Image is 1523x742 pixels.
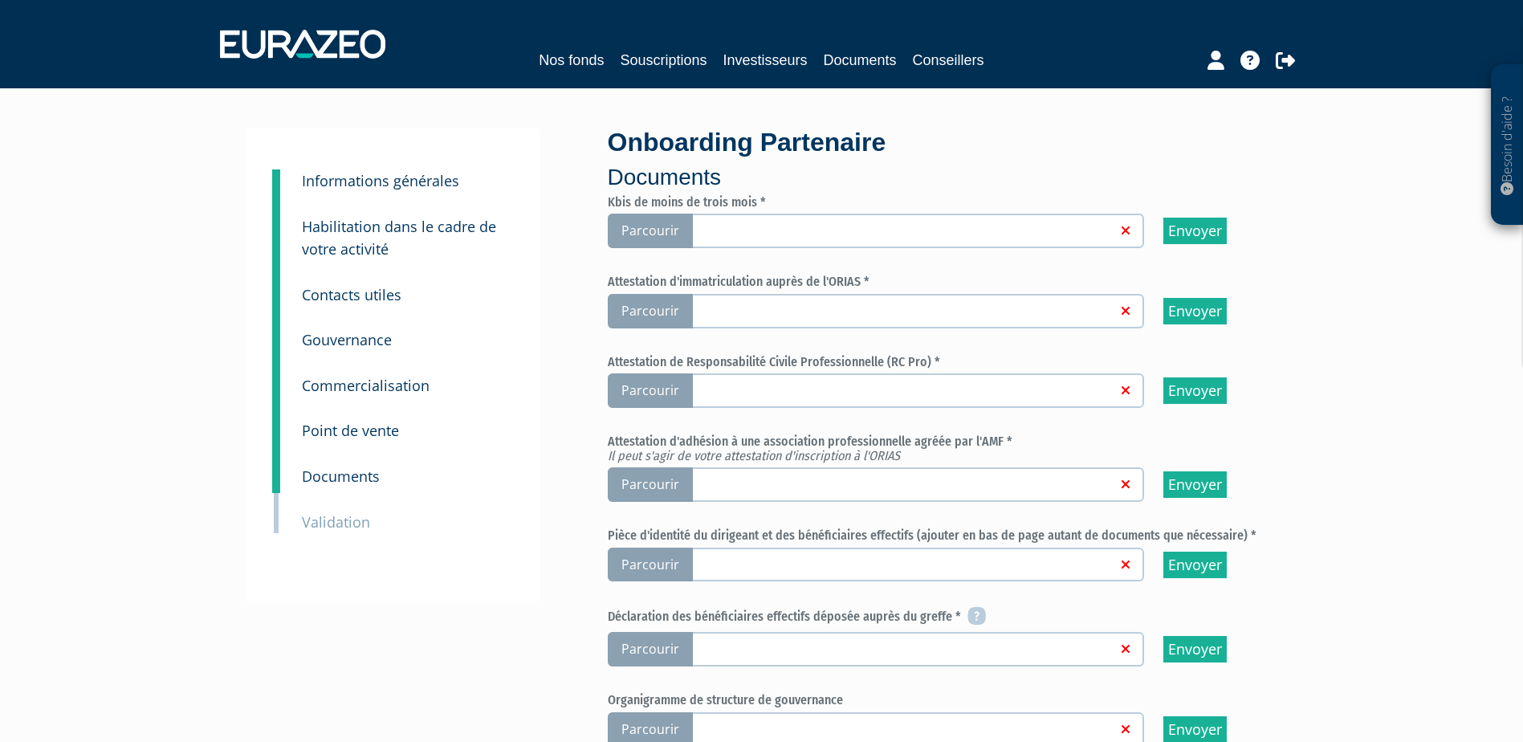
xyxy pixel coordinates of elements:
a: 9 [272,443,280,493]
span: Parcourir [608,294,693,328]
a: 7 [272,353,280,402]
a: 5 [272,262,280,312]
p: Besoin d'aide ? [1498,73,1517,218]
h6: Attestation de Responsabilité Civile Professionnelle (RC Pro) * [608,355,1278,369]
small: Contacts utiles [302,285,401,304]
a: 4 [272,194,280,269]
small: Point de vente [302,421,399,440]
a: Nos fonds [539,49,604,71]
a: 3 [272,169,280,202]
small: Gouvernance [302,330,392,349]
input: Envoyer [1163,636,1227,662]
h6: Pièce d'identité du dirigeant et des bénéficiaires effectifs (ajouter en bas de page autant de do... [608,528,1278,543]
a: Conseillers [913,49,984,71]
h6: Déclaration des bénéficiaires effectifs déposée auprès du greffe * [608,608,1278,627]
small: Habilitation dans le cadre de votre activité [302,217,496,259]
small: Commercialisation [302,376,430,395]
span: Parcourir [608,632,693,667]
div: Onboarding Partenaire [608,124,1278,194]
span: Parcourir [608,467,693,502]
h6: Attestation d'adhésion à une association professionnelle agréée par l'AMF * [608,434,1278,463]
input: Envoyer [1163,552,1227,578]
p: Documents [608,161,1278,194]
em: Il peut s'agir de votre attestation d'inscription à l'ORIAS [608,448,900,463]
span: Parcourir [608,373,693,408]
input: Envoyer [1163,471,1227,498]
a: Souscriptions [620,49,707,71]
small: Validation [302,512,370,532]
span: Parcourir [608,214,693,248]
input: Envoyer [1163,377,1227,404]
small: Documents [302,467,380,486]
a: Documents [824,49,897,71]
small: Informations générales [302,171,459,190]
input: Envoyer [1163,298,1227,324]
img: 1732889491-logotype_eurazeo_blanc_rvb.png [220,30,385,59]
h6: Kbis de moins de trois mois * [608,195,1278,210]
a: 6 [272,307,280,357]
input: Envoyer [1163,218,1227,244]
h6: Organigramme de structure de gouvernance [608,693,1278,707]
span: Parcourir [608,548,693,582]
a: Investisseurs [723,49,807,71]
a: 8 [272,397,280,447]
h6: Attestation d'immatriculation auprès de l'ORIAS * [608,275,1278,289]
